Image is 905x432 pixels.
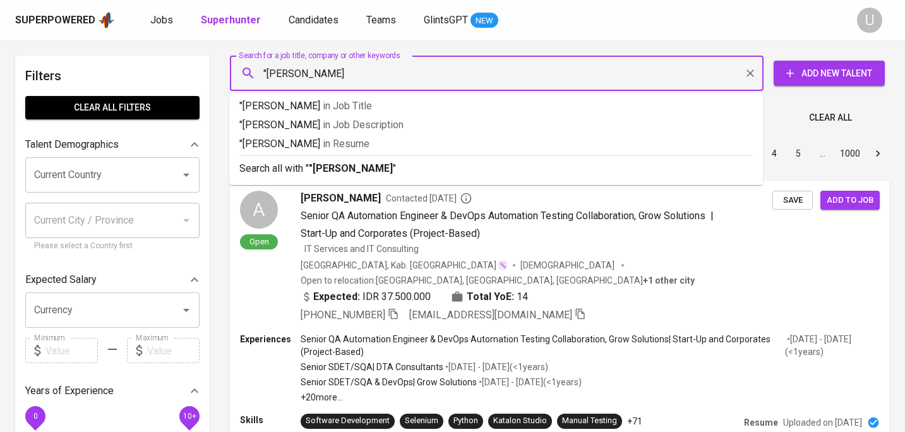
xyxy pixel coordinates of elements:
span: [PERSON_NAME] [301,191,381,206]
p: Skills [240,414,301,426]
div: Katalon Studio [493,415,547,427]
svg: By Batam recruiter [460,192,472,205]
b: Expected: [313,289,360,304]
p: Senior QA Automation Engineer & DevOps Automation Testing Collaboration, Grow Solutions | Start-U... [301,333,785,358]
span: Candidates [289,14,339,26]
p: "[PERSON_NAME] [239,136,753,152]
span: Teams [366,14,396,26]
b: "[PERSON_NAME] [309,162,393,174]
button: Go to page 5 [788,143,808,164]
button: Add to job [820,191,880,210]
button: Go to page 1000 [836,143,864,164]
span: 0 [33,412,37,421]
span: NEW [470,15,498,27]
a: Superhunter [201,13,263,28]
p: Resume [744,416,778,429]
div: Selenium [405,415,438,427]
div: Manual Testing [562,415,617,427]
input: Value [147,338,200,363]
button: Clear All filters [25,96,200,119]
p: Talent Demographics [25,137,119,152]
p: • [DATE] - [DATE] ( <1 years ) [785,333,880,358]
div: Expected Salary [25,267,200,292]
div: Software Development [306,415,390,427]
div: … [812,147,832,160]
b: Batam [643,275,695,285]
img: magic_wand.svg [498,260,508,270]
a: Candidates [289,13,341,28]
p: Years of Experience [25,383,114,399]
p: Senior SDET/SQA & DevOps | Grow Solutions [301,376,477,388]
span: in Job Title [323,100,372,112]
p: Please select a Country first [34,240,191,253]
p: Senior SDET/SQA | DTA Consultants [301,361,443,373]
span: in Job Description [323,119,404,131]
span: Add to job [827,193,873,208]
p: Uploaded on [DATE] [783,416,862,429]
button: Add New Talent [774,61,885,86]
p: "[PERSON_NAME] [239,99,753,114]
span: [DEMOGRAPHIC_DATA] [520,259,616,272]
button: Open [177,166,195,184]
div: Python [453,415,478,427]
a: Superpoweredapp logo [15,11,115,30]
span: Open [244,236,274,247]
p: Open to relocation : [GEOGRAPHIC_DATA], [GEOGRAPHIC_DATA], [GEOGRAPHIC_DATA] [301,274,695,287]
span: [EMAIL_ADDRESS][DOMAIN_NAME] [409,309,572,321]
span: Clear All filters [35,100,189,116]
span: 14 [517,289,528,304]
p: Expected Salary [25,272,97,287]
b: Superhunter [201,14,261,26]
p: +71 [627,415,642,428]
p: "[PERSON_NAME] [239,117,753,133]
div: [GEOGRAPHIC_DATA], Kab. [GEOGRAPHIC_DATA] [301,259,508,272]
a: Teams [366,13,399,28]
span: IT Services and IT Consulting [304,244,419,254]
p: Experiences [240,333,301,345]
span: 10+ [183,412,196,421]
button: Open [177,301,195,319]
div: Years of Experience [25,378,200,404]
a: Jobs [150,13,176,28]
span: Jobs [150,14,173,26]
div: A [240,191,278,229]
div: U [857,8,882,33]
span: Add New Talent [784,66,875,81]
p: • [DATE] - [DATE] ( <1 years ) [477,376,582,388]
p: Search all with " " [239,161,753,176]
button: Save [772,191,813,210]
button: Clear All [804,106,857,129]
button: Go to next page [868,143,888,164]
span: | [710,208,714,224]
div: Talent Demographics [25,132,200,157]
span: in Resume [323,138,369,150]
p: +20 more ... [301,391,880,404]
span: Save [779,193,806,208]
p: • [DATE] - [DATE] ( <1 years ) [443,361,548,373]
nav: pagination navigation [666,143,890,164]
span: Clear All [809,110,852,126]
img: app logo [98,11,115,30]
input: Value [45,338,98,363]
h6: Filters [25,66,200,86]
button: Go to page 4 [764,143,784,164]
span: GlintsGPT [424,14,468,26]
span: Senior QA Automation Engineer & DevOps Automation Testing Collaboration, Grow Solutions [301,210,705,222]
span: Contacted [DATE] [386,192,472,205]
div: Superpowered [15,13,95,28]
a: GlintsGPT NEW [424,13,498,28]
div: IDR 37.500.000 [301,289,431,304]
span: Start-Up and Corporates (Project-Based) [301,227,480,239]
button: Clear [741,64,759,82]
b: Total YoE: [467,289,514,304]
span: [PHONE_NUMBER] [301,309,385,321]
